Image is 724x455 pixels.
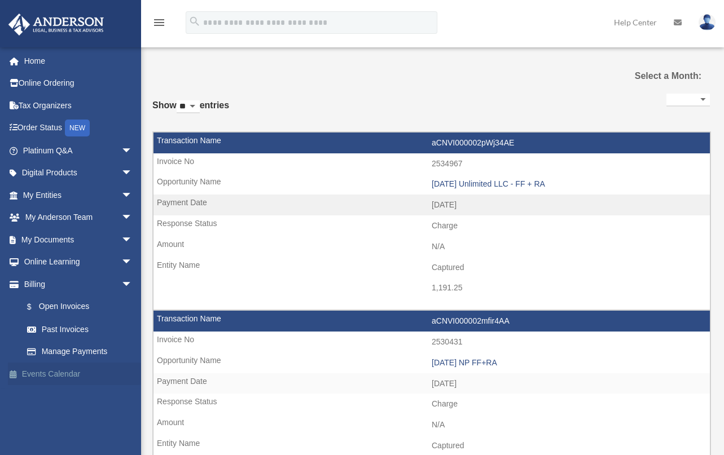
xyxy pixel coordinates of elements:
a: menu [152,20,166,29]
i: search [188,15,201,28]
span: arrow_drop_down [121,251,144,274]
a: My Entitiesarrow_drop_down [8,184,150,206]
span: arrow_drop_down [121,206,144,229]
a: $Open Invoices [16,295,150,319]
img: User Pic [699,14,716,30]
label: Select a Month: [625,68,701,84]
span: $ [33,300,39,314]
img: Anderson Advisors Platinum Portal [5,14,107,36]
a: My Anderson Teamarrow_drop_down [8,206,150,229]
i: menu [152,16,166,29]
a: My Documentsarrow_drop_down [8,228,150,251]
a: Online Learningarrow_drop_down [8,251,150,273]
td: [DATE] [153,373,710,395]
span: arrow_drop_down [121,184,144,207]
a: Platinum Q&Aarrow_drop_down [8,139,150,162]
td: 2534967 [153,153,710,175]
span: arrow_drop_down [121,162,144,185]
td: Captured [153,257,710,279]
a: Digital Productsarrow_drop_down [8,162,150,184]
label: Show entries [152,98,229,125]
td: N/A [153,414,710,436]
a: Events Calendar [8,363,150,385]
td: Charge [153,215,710,237]
a: Tax Organizers [8,94,150,117]
a: Billingarrow_drop_down [8,273,150,295]
td: 1,191.25 [153,277,710,299]
span: arrow_drop_down [121,273,144,296]
div: [DATE] NP FF+RA [432,358,704,368]
span: arrow_drop_down [121,139,144,162]
td: aCNVI000002pWj34AE [153,132,710,154]
a: Order StatusNEW [8,117,150,140]
td: 2530431 [153,332,710,353]
select: Showentries [177,100,200,113]
a: Past Invoices [16,318,144,341]
td: [DATE] [153,195,710,216]
td: aCNVI000002mfir4AA [153,311,710,332]
a: Manage Payments [16,341,150,363]
td: N/A [153,236,710,258]
div: [DATE] Unlimited LLC - FF + RA [432,179,704,189]
a: Online Ordering [8,72,150,95]
a: Home [8,50,150,72]
div: NEW [65,120,90,136]
td: Charge [153,394,710,415]
span: arrow_drop_down [121,228,144,251]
